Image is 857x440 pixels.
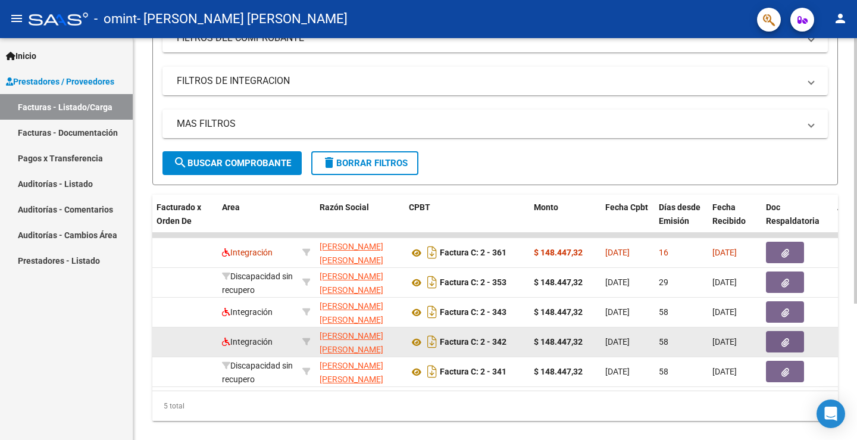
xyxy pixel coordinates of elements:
[534,337,583,347] strong: $ 148.447,32
[654,195,708,247] datatable-header-cell: Días desde Emisión
[320,361,383,384] span: [PERSON_NAME] [PERSON_NAME]
[177,74,799,88] mat-panel-title: FILTROS DE INTEGRACION
[712,202,746,226] span: Fecha Recibido
[766,202,820,226] span: Doc Respaldatoria
[708,195,761,247] datatable-header-cell: Fecha Recibido
[605,367,630,376] span: [DATE]
[320,301,383,324] span: [PERSON_NAME] [PERSON_NAME]
[320,329,399,354] div: 27203813908
[712,337,737,347] span: [DATE]
[605,337,630,347] span: [DATE]
[534,367,583,376] strong: $ 148.447,32
[534,202,558,212] span: Monto
[605,202,648,212] span: Fecha Cpbt
[440,338,506,347] strong: Factura C: 2 - 342
[173,158,291,168] span: Buscar Comprobante
[605,307,630,317] span: [DATE]
[424,332,440,351] i: Descargar documento
[659,277,668,287] span: 29
[177,117,799,130] mat-panel-title: MAS FILTROS
[222,248,273,257] span: Integración
[534,307,583,317] strong: $ 148.447,32
[222,202,240,212] span: Area
[320,272,383,295] span: [PERSON_NAME] [PERSON_NAME]
[222,337,273,347] span: Integración
[761,195,833,247] datatable-header-cell: Doc Respaldatoria
[152,391,838,421] div: 5 total
[315,195,404,247] datatable-header-cell: Razón Social
[440,248,506,258] strong: Factura C: 2 - 361
[10,11,24,26] mat-icon: menu
[320,359,399,384] div: 27203813908
[659,248,668,257] span: 16
[600,195,654,247] datatable-header-cell: Fecha Cpbt
[137,6,348,32] span: - [PERSON_NAME] [PERSON_NAME]
[712,277,737,287] span: [DATE]
[320,240,399,265] div: 27203813908
[222,307,273,317] span: Integración
[152,195,217,247] datatable-header-cell: Facturado x Orden De
[440,367,506,377] strong: Factura C: 2 - 341
[6,49,36,63] span: Inicio
[424,302,440,322] i: Descargar documento
[217,195,298,247] datatable-header-cell: Area
[712,307,737,317] span: [DATE]
[222,272,293,295] span: Discapacidad sin recupero
[222,361,293,384] span: Discapacidad sin recupero
[6,75,114,88] span: Prestadores / Proveedores
[817,400,845,428] div: Open Intercom Messenger
[173,155,187,170] mat-icon: search
[320,299,399,324] div: 27203813908
[162,151,302,175] button: Buscar Comprobante
[529,195,600,247] datatable-header-cell: Monto
[712,367,737,376] span: [DATE]
[162,110,828,138] mat-expansion-panel-header: MAS FILTROS
[605,277,630,287] span: [DATE]
[94,6,137,32] span: - omint
[322,155,336,170] mat-icon: delete
[404,195,529,247] datatable-header-cell: CPBT
[320,242,383,265] span: [PERSON_NAME] [PERSON_NAME]
[424,273,440,292] i: Descargar documento
[157,202,201,226] span: Facturado x Orden De
[409,202,430,212] span: CPBT
[320,202,369,212] span: Razón Social
[833,11,847,26] mat-icon: person
[605,248,630,257] span: [DATE]
[659,367,668,376] span: 58
[712,248,737,257] span: [DATE]
[322,158,408,168] span: Borrar Filtros
[320,331,383,354] span: [PERSON_NAME] [PERSON_NAME]
[659,337,668,347] span: 58
[320,270,399,295] div: 27203813908
[424,243,440,262] i: Descargar documento
[534,277,583,287] strong: $ 148.447,32
[311,151,418,175] button: Borrar Filtros
[440,308,506,317] strong: Factura C: 2 - 343
[440,278,506,288] strong: Factura C: 2 - 353
[424,362,440,381] i: Descargar documento
[659,307,668,317] span: 58
[659,202,700,226] span: Días desde Emisión
[534,248,583,257] strong: $ 148.447,32
[162,67,828,95] mat-expansion-panel-header: FILTROS DE INTEGRACION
